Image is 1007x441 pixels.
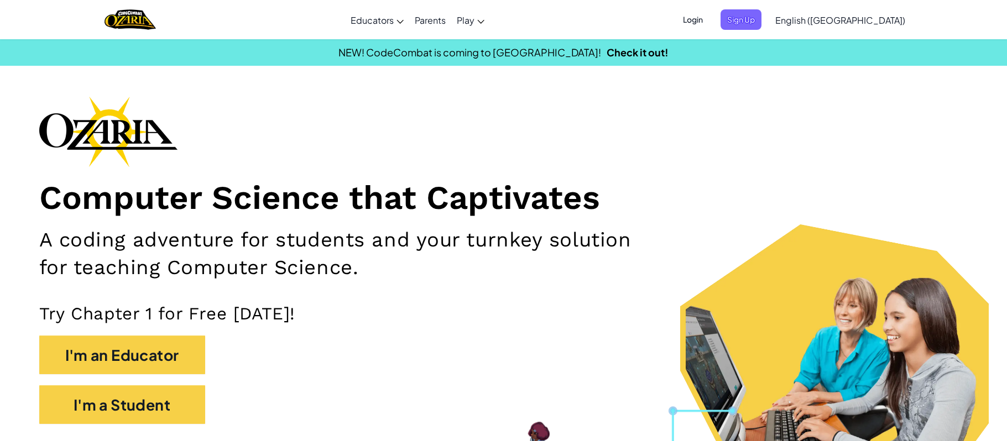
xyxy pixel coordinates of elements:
[105,8,156,31] a: Ozaria by CodeCombat logo
[451,5,490,35] a: Play
[39,335,205,374] button: I'm an Educator
[39,96,178,167] img: Ozaria branding logo
[457,14,474,26] span: Play
[409,5,451,35] a: Parents
[721,9,761,30] button: Sign Up
[39,226,662,281] h2: A coding adventure for students and your turnkey solution for teaching Computer Science.
[338,46,601,59] span: NEW! CodeCombat is coming to [GEOGRAPHIC_DATA]!
[775,14,905,26] span: English ([GEOGRAPHIC_DATA])
[105,8,156,31] img: Home
[676,9,709,30] button: Login
[770,5,911,35] a: English ([GEOGRAPHIC_DATA])
[345,5,409,35] a: Educators
[39,385,205,424] button: I'm a Student
[351,14,394,26] span: Educators
[39,303,968,324] p: Try Chapter 1 for Free [DATE]!
[607,46,669,59] a: Check it out!
[39,178,968,218] h1: Computer Science that Captivates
